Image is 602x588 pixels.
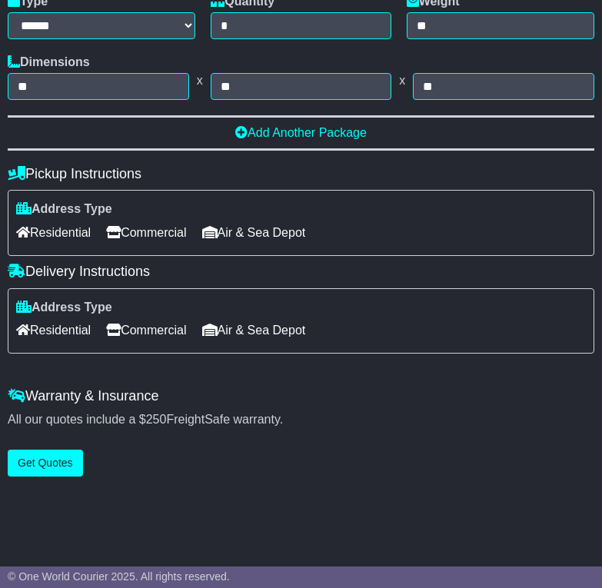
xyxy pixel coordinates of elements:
div: All our quotes include a $ FreightSafe warranty. [8,412,594,427]
span: x [189,73,211,88]
h4: Delivery Instructions [8,264,594,280]
h4: Warranty & Insurance [8,388,594,404]
button: Get Quotes [8,450,83,477]
span: Air & Sea Depot [202,318,306,342]
span: Air & Sea Depot [202,221,306,244]
label: Dimensions [8,55,90,69]
span: Commercial [106,318,186,342]
span: Commercial [106,221,186,244]
span: 250 [146,413,167,426]
span: Residential [16,318,91,342]
span: Residential [16,221,91,244]
h4: Pickup Instructions [8,166,594,182]
label: Address Type [16,300,112,314]
label: Address Type [16,201,112,216]
span: x [391,73,413,88]
span: © One World Courier 2025. All rights reserved. [8,570,230,583]
a: Add Another Package [235,126,367,139]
